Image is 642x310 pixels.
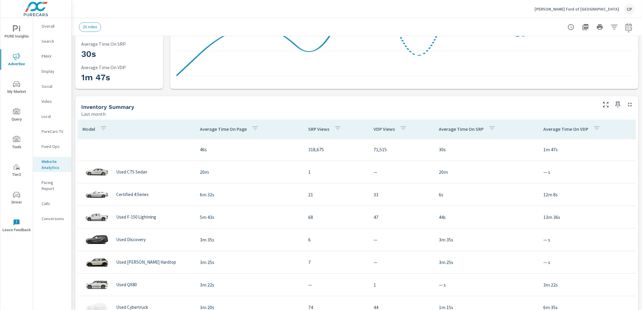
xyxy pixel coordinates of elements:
div: Pacing Report [33,178,71,193]
p: Search [42,38,67,44]
p: 21 [308,191,364,198]
p: VDP Views [374,126,395,132]
img: glamour [85,253,109,271]
p: 44s [439,213,534,221]
p: 3m 22s [200,281,299,288]
p: 71,515 [374,146,429,153]
p: Calls [42,201,67,207]
p: Average Time On SRP [439,126,484,132]
div: Video [33,97,71,106]
p: Local [42,113,67,119]
p: 318,675 [308,146,364,153]
p: 3m 25s [439,259,534,266]
p: — [374,259,429,266]
img: glamour [85,276,109,294]
div: Local [33,112,71,121]
h3: 30s [81,49,161,59]
p: Average Time On Page [200,126,247,132]
span: Leave Feedback [2,219,31,234]
div: CP [624,4,635,14]
p: Certified 4 Series [116,192,149,197]
p: 68 [308,213,364,221]
p: — s [543,259,638,266]
button: Print Report [594,21,606,33]
span: Query [2,108,31,123]
p: 47 [374,213,429,221]
p: Display [42,68,67,74]
img: glamour [85,208,109,226]
h5: Inventory Summary [81,104,134,110]
p: 12m 8s [543,191,638,198]
div: Display [33,67,71,76]
div: Website Analytics [33,157,71,172]
p: 33 [374,191,429,198]
p: Video [42,98,67,104]
p: 6 [308,236,364,243]
p: Conversions [42,216,67,222]
div: PureCars TV [33,127,71,136]
img: glamour [85,163,109,181]
span: 20 miles [79,25,101,29]
div: nav menu [0,18,33,239]
div: PMAX [33,52,71,61]
p: Average Time On SRP [81,41,161,47]
p: 3m 22s [543,281,638,288]
p: 3m 35s [200,236,299,243]
p: Last month [81,110,106,118]
p: Average Time On VDP [81,65,161,70]
p: Social [42,83,67,89]
p: 13m 36s [543,213,638,221]
p: 3m 35s [439,236,534,243]
p: 7 [308,259,364,266]
p: Used Discovery [116,237,146,242]
p: 30s [439,146,534,153]
p: Website Analytics [42,158,67,170]
p: Used [PERSON_NAME] Hardtop [116,259,176,265]
button: Apply Filters [608,21,620,33]
img: glamour [85,186,109,204]
p: Average Time On VDP [543,126,588,132]
p: Used QX80 [116,282,137,287]
p: Pacing Report [42,180,67,192]
p: Fixed Ops [42,143,67,149]
p: PMAX [42,53,67,59]
p: — s [543,168,638,176]
span: Tier2 [2,164,31,178]
p: Used F-150 Lightning [116,214,156,220]
p: Used Cybertruck [116,305,148,310]
p: — [374,168,429,176]
p: 1m 47s [543,146,638,153]
p: Used CTS Sedan [116,169,147,175]
p: PureCars TV [42,128,67,134]
p: — s [439,281,534,288]
span: Tools [2,136,31,151]
p: SRP Views [308,126,329,132]
div: Calls [33,199,71,208]
p: 20m [200,168,299,176]
div: Conversions [33,214,71,223]
p: — [374,236,429,243]
img: glamour [85,231,109,249]
p: [PERSON_NAME] Ford of [GEOGRAPHIC_DATA] [535,6,619,12]
p: Overall [42,23,67,29]
h3: 1m 47s [81,72,161,83]
button: Minimize Widget [625,100,635,109]
p: 6s [439,191,534,198]
span: Save this to your personalized report [613,100,623,109]
p: 20m [439,168,534,176]
p: 46s [200,146,299,153]
p: Model [82,126,95,132]
p: 6m 32s [200,191,299,198]
p: 1 [374,281,429,288]
span: My Market [2,81,31,95]
p: 3m 25s [200,259,299,266]
p: 5m 43s [200,213,299,221]
span: Driver [2,191,31,206]
p: — [308,281,364,288]
p: — s [543,236,638,243]
div: Fixed Ops [33,142,71,151]
div: Search [33,37,71,46]
div: Overall [33,22,71,31]
button: "Export Report to PDF" [579,21,591,33]
span: PURE Insights [2,25,31,40]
